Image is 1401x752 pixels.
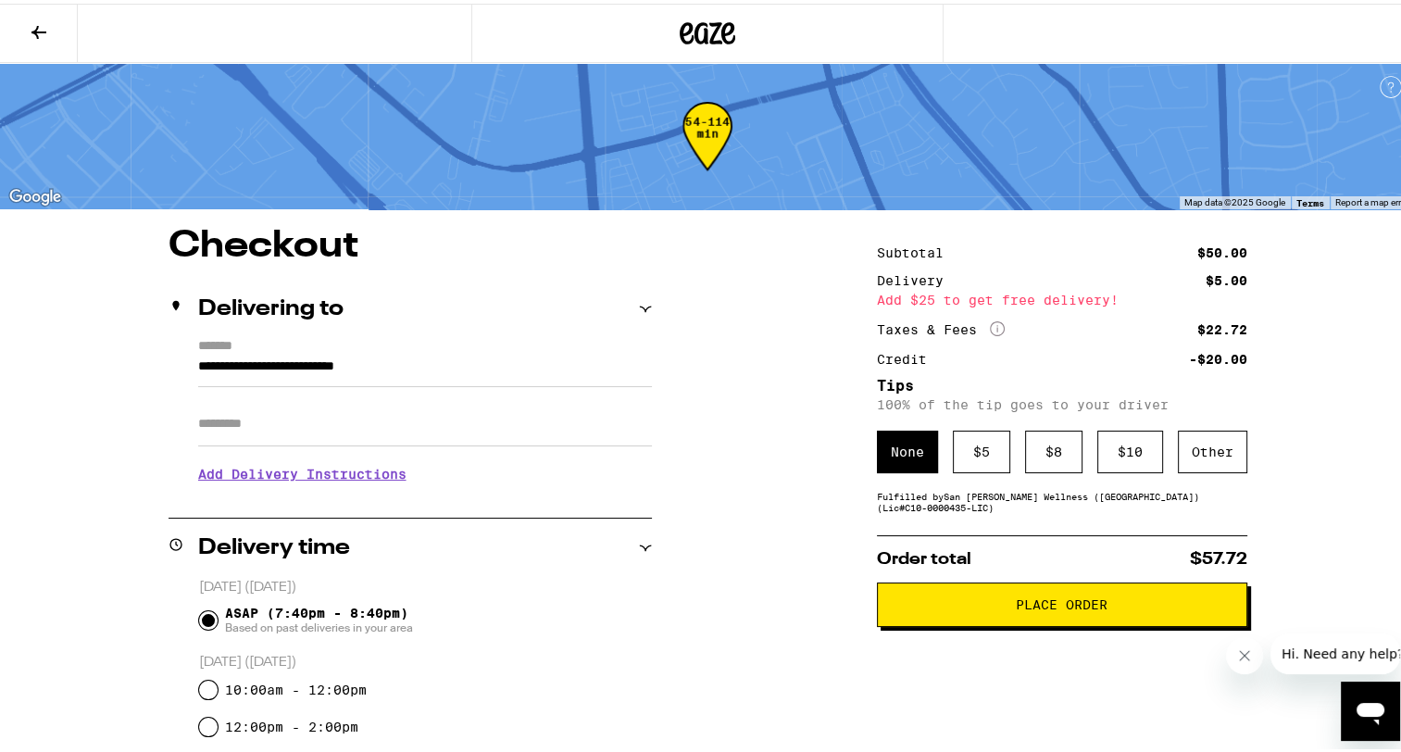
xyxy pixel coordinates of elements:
[198,492,652,507] p: We'll contact you at [PHONE_NUMBER] when we arrive
[1341,678,1400,737] iframe: Button to launch messaging window
[1226,633,1263,671] iframe: Close message
[225,716,358,731] label: 12:00pm - 2:00pm
[877,270,957,283] div: Delivery
[1178,427,1247,470] div: Other
[877,349,940,362] div: Credit
[877,394,1247,408] p: 100% of the tip goes to your driver
[1197,320,1247,332] div: $22.72
[5,182,66,206] a: Open this area in Google Maps (opens a new window)
[198,449,652,492] h3: Add Delivery Instructions
[11,13,133,28] span: Hi. Need any help?
[1270,630,1400,671] iframe: Message from company
[1025,427,1082,470] div: $ 8
[199,575,652,593] p: [DATE] ([DATE])
[877,579,1247,623] button: Place Order
[1190,547,1247,564] span: $57.72
[198,533,350,556] h2: Delivery time
[225,602,413,632] span: ASAP (7:40pm - 8:40pm)
[953,427,1010,470] div: $ 5
[199,650,652,668] p: [DATE] ([DATE])
[225,617,413,632] span: Based on past deliveries in your area
[877,427,938,470] div: None
[1296,194,1324,205] a: Terms
[5,182,66,206] img: Google
[1097,427,1163,470] div: $ 10
[1197,243,1247,256] div: $50.00
[877,318,1005,334] div: Taxes & Fees
[877,487,1247,509] div: Fulfilled by San [PERSON_NAME] Wellness ([GEOGRAPHIC_DATA]) (Lic# C10-0000435-LIC )
[225,679,367,694] label: 10:00am - 12:00pm
[877,290,1247,303] div: Add $25 to get free delivery!
[877,375,1247,390] h5: Tips
[1016,595,1107,608] span: Place Order
[877,547,971,564] span: Order total
[169,224,652,261] h1: Checkout
[877,243,957,256] div: Subtotal
[1206,270,1247,283] div: $5.00
[682,112,732,182] div: 54-114 min
[1184,194,1285,204] span: Map data ©2025 Google
[198,295,344,317] h2: Delivering to
[1189,349,1247,362] div: -$20.00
